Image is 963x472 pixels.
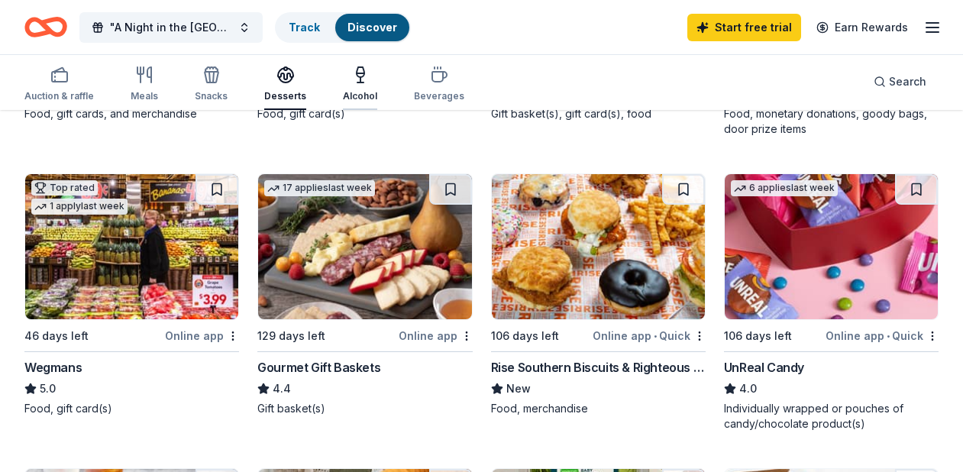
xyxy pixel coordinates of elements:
a: Image for Rise Southern Biscuits & Righteous Chicken106 days leftOnline app•QuickRise Southern Bi... [491,173,706,416]
div: Top rated [31,180,98,196]
span: New [506,380,531,398]
button: TrackDiscover [275,12,411,43]
img: Image for Wegmans [25,174,238,319]
div: Online app Quick [826,326,939,345]
div: Online app [165,326,239,345]
div: Food, gift card(s) [257,106,472,121]
div: UnReal Candy [724,358,804,377]
div: Gourmet Gift Baskets [257,358,380,377]
button: "A Night in the [GEOGRAPHIC_DATA]: The [PERSON_NAME] School Benefit Fundraiser" [79,12,263,43]
button: Beverages [414,60,464,110]
span: • [887,330,890,342]
div: Food, gift cards, and merchandise [24,106,239,121]
div: 46 days left [24,327,89,345]
span: "A Night in the [GEOGRAPHIC_DATA]: The [PERSON_NAME] School Benefit Fundraiser" [110,18,232,37]
div: 17 applies last week [264,180,375,196]
img: Image for Gourmet Gift Baskets [258,174,471,319]
button: Auction & raffle [24,60,94,110]
div: Rise Southern Biscuits & Righteous Chicken [491,358,706,377]
div: Auction & raffle [24,90,94,102]
div: Alcohol [343,90,377,102]
span: 4.0 [739,380,757,398]
img: Image for UnReal Candy [725,174,938,319]
div: Meals [131,90,158,102]
div: 129 days left [257,327,325,345]
div: Desserts [264,90,306,102]
div: Gift basket(s) [257,401,472,416]
button: Desserts [264,60,306,110]
img: Image for Rise Southern Biscuits & Righteous Chicken [492,174,705,319]
div: 106 days left [724,327,792,345]
div: Wegmans [24,358,82,377]
button: Search [861,66,939,97]
a: Earn Rewards [807,14,917,41]
span: Search [889,73,926,91]
span: • [654,330,657,342]
a: Start free trial [687,14,801,41]
span: 5.0 [40,380,56,398]
div: 1 apply last week [31,199,128,215]
div: Snacks [195,90,228,102]
a: Image for WegmansTop rated1 applylast week46 days leftOnline appWegmans5.0Food, gift card(s) [24,173,239,416]
span: 4.4 [273,380,291,398]
button: Meals [131,60,158,110]
div: Individually wrapped or pouches of candy/chocolate product(s) [724,401,939,432]
div: Food, gift card(s) [24,401,239,416]
div: Food, merchandise [491,401,706,416]
a: Discover [347,21,397,34]
button: Alcohol [343,60,377,110]
a: Image for UnReal Candy6 applieslast week106 days leftOnline app•QuickUnReal Candy4.0Individually ... [724,173,939,432]
button: Snacks [195,60,228,110]
a: Image for Gourmet Gift Baskets17 applieslast week129 days leftOnline appGourmet Gift Baskets4.4Gi... [257,173,472,416]
div: Gift basket(s), gift card(s), food [491,106,706,121]
div: Online app [399,326,473,345]
a: Home [24,9,67,45]
div: 6 applies last week [731,180,838,196]
div: 106 days left [491,327,559,345]
div: Beverages [414,90,464,102]
div: Food, monetary donations, goody bags, door prize items [724,106,939,137]
a: Track [289,21,320,34]
div: Online app Quick [593,326,706,345]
